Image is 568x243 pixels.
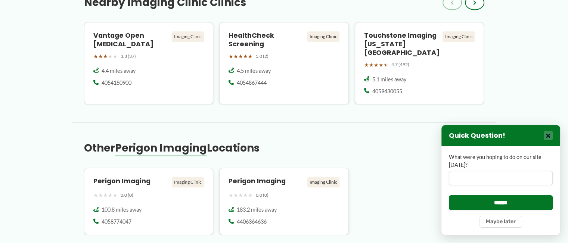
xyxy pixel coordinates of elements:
span: ★ [379,60,384,70]
button: Maybe later [479,216,522,228]
span: 5.0 (2) [256,52,269,60]
a: HealthCheck Screening Imaging Clinic ★★★★★ 5.0 (2) 4.5 miles away 4054867444 [219,22,349,105]
span: ★ [233,190,238,200]
span: ★ [103,190,108,200]
span: ★ [233,52,238,61]
span: 4059430055 [372,88,402,95]
a: Touchstone Imaging [US_STATE][GEOGRAPHIC_DATA] Imaging Clinic ★★★★★ 4.7 (492) 5.1 miles away 4059... [355,22,484,105]
span: ★ [93,190,98,200]
span: 4.4 miles away [102,67,136,75]
span: 4058774047 [102,218,131,225]
h3: Quick Question! [449,131,505,140]
span: ★ [108,52,113,61]
span: ★ [243,190,248,200]
span: ★ [229,190,233,200]
button: Close [544,131,553,140]
span: 0.0 (0) [121,191,133,199]
span: ★ [364,60,369,70]
div: Imaging Clinic [443,31,475,42]
span: 4.7 (492) [391,60,409,69]
span: ★ [103,52,108,61]
div: Imaging Clinic [172,177,204,187]
span: ★ [93,52,98,61]
span: ★ [243,52,248,61]
h4: Vantage Open [MEDICAL_DATA] [93,31,169,49]
span: ★ [248,190,253,200]
h3: Other Locations [84,141,260,155]
h4: Touchstone Imaging [US_STATE][GEOGRAPHIC_DATA] [364,31,440,57]
span: 0.0 (0) [256,191,269,199]
span: ★ [238,52,243,61]
span: ★ [98,190,103,200]
span: ★ [113,190,118,200]
h4: Perigon Imaging [229,177,304,186]
span: ★ [229,52,233,61]
span: ★ [98,52,103,61]
span: 4054867444 [237,79,267,87]
a: Perigon Imaging Imaging Clinic ★★★★★ 0.0 (0) 100.8 miles away 4058774047 [84,168,214,235]
span: ★ [384,60,388,70]
h4: HealthCheck Screening [229,31,304,49]
span: 100.8 miles away [102,206,142,214]
span: 5.1 miles away [372,76,406,83]
div: Imaging Clinic [307,177,339,187]
label: What were you hoping to do on our site [DATE]? [449,153,553,169]
span: 4054180900 [102,79,131,87]
span: 4406364636 [237,218,267,225]
a: Perigon Imaging Imaging Clinic ★★★★★ 0.0 (0) 183.2 miles away 4406364636 [219,168,349,235]
span: 4.5 miles away [237,67,271,75]
div: Imaging Clinic [307,31,339,42]
span: ★ [374,60,379,70]
span: ★ [113,52,118,61]
h4: Perigon Imaging [93,177,169,186]
span: ★ [369,60,374,70]
span: 183.2 miles away [237,206,277,214]
a: Vantage Open [MEDICAL_DATA] Imaging Clinic ★★★★★ 3.3 (37) 4.4 miles away 4054180900 [84,22,214,105]
span: 3.3 (37) [121,52,136,60]
span: ★ [108,190,113,200]
span: Perigon Imaging [115,141,207,155]
span: ★ [248,52,253,61]
div: Imaging Clinic [172,31,204,42]
span: ★ [238,190,243,200]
